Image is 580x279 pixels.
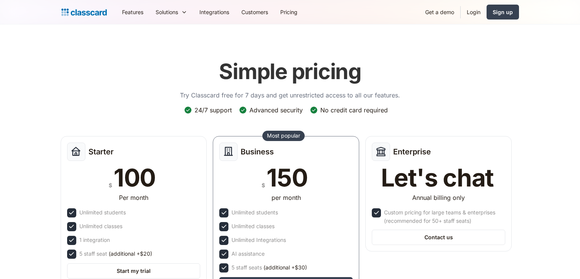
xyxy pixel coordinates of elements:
a: Sign up [487,5,519,19]
div: Most popular [267,132,300,139]
h2: Starter [88,147,114,156]
div: AI assistance [231,250,265,258]
div: Per month [119,193,148,202]
h2: Business [241,147,274,156]
a: Start my trial [67,263,201,279]
div: 5 staff seats [231,263,307,272]
a: Contact us [372,230,505,245]
div: 5 staff seat [79,250,152,258]
div: $ [262,180,265,190]
a: Login [461,3,487,21]
div: Unlimited students [231,208,278,217]
div: Sign up [493,8,513,16]
a: Customers [235,3,274,21]
h1: Simple pricing [219,59,361,84]
p: Try Classcard free for 7 days and get unrestricted access to all our features. [180,91,400,100]
div: $ [109,180,112,190]
div: Unlimited classes [79,222,122,230]
a: Integrations [193,3,235,21]
div: 100 [114,165,156,190]
div: Advanced security [249,106,303,114]
div: Unlimited students [79,208,126,217]
span: (additional +$30) [263,263,307,272]
div: per month [272,193,301,202]
div: Unlimited classes [231,222,275,230]
a: Logo [61,7,107,18]
div: No credit card required [320,106,388,114]
div: Solutions [156,8,178,16]
a: Get a demo [419,3,460,21]
div: Unlimited Integrations [231,236,286,244]
span: (additional +$20) [109,250,152,258]
div: 150 [267,165,307,190]
h2: Enterprise [393,147,431,156]
div: 24/7 support [194,106,232,114]
div: Let's chat [381,165,494,190]
div: Custom pricing for large teams & enterprises (recommended for 50+ staff seats) [384,208,504,225]
a: Features [116,3,149,21]
a: Pricing [274,3,304,21]
div: 1 integration [79,236,110,244]
div: Solutions [149,3,193,21]
div: Annual billing only [412,193,465,202]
